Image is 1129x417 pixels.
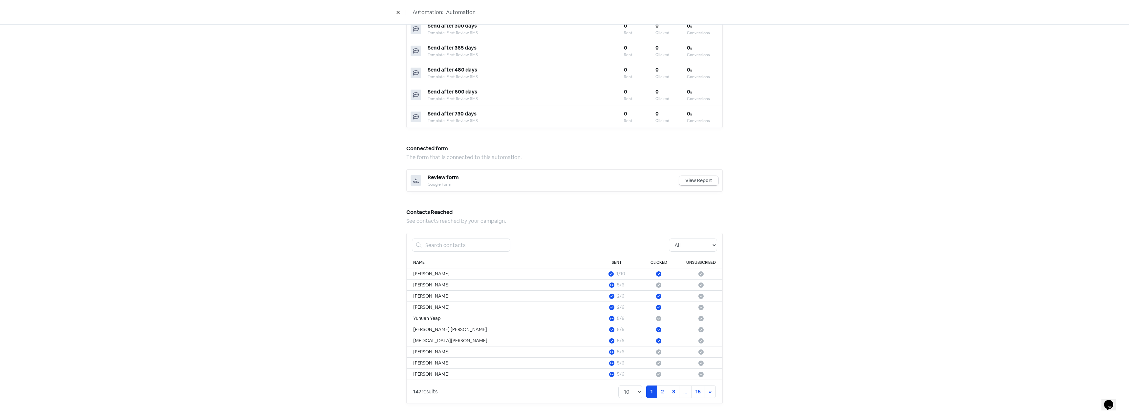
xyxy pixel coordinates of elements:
[690,69,692,72] span: %
[428,118,624,124] div: Template: First Review SMS
[687,52,718,58] div: Conversions
[407,346,596,358] td: [PERSON_NAME]
[413,388,421,395] strong: 147
[617,337,624,344] div: 5/6
[428,66,477,73] span: Send after 480 days
[413,9,443,16] span: Automation:
[428,22,477,29] span: Send after 300 days
[624,52,655,58] div: Sent
[687,110,692,117] b: 0
[617,281,624,288] div: 5/6
[407,335,596,346] td: [MEDICAL_DATA][PERSON_NAME]
[407,324,596,335] td: [PERSON_NAME] [PERSON_NAME]
[655,74,687,80] div: Clicked
[705,386,716,398] a: Next
[655,96,687,102] div: Clicked
[413,388,437,396] div: results
[624,74,655,80] div: Sent
[679,176,718,185] a: View Report
[406,207,723,217] h5: Contacts Reached
[680,257,722,268] th: Unsubscribed
[407,358,596,369] td: [PERSON_NAME]
[655,22,659,29] b: 0
[428,52,624,58] div: Template: First Review SMS
[687,118,718,124] div: Conversions
[407,313,596,324] td: Yuhuan Yeap
[655,88,659,95] b: 0
[687,22,692,29] b: 0
[657,386,668,398] a: 2
[624,44,627,51] b: 0
[690,25,692,28] span: %
[407,280,596,291] td: [PERSON_NAME]
[428,88,477,95] span: Send after 600 days
[1101,391,1122,410] iframe: chat widget
[690,47,692,50] span: %
[655,52,687,58] div: Clicked
[406,144,723,154] h5: Connected form
[407,302,596,313] td: [PERSON_NAME]
[687,30,718,36] div: Conversions
[624,30,655,36] div: Sent
[624,96,655,102] div: Sent
[624,88,627,95] b: 0
[687,66,692,73] b: 0
[406,217,723,225] div: See contacts reached by your campaign.
[646,386,657,398] a: 1
[617,326,624,333] div: 5/6
[617,348,624,355] div: 5/6
[407,291,596,302] td: [PERSON_NAME]
[428,30,624,36] div: Template: First Review SMS
[687,88,692,95] b: 0
[616,270,625,277] div: 1/10
[428,96,624,102] div: Template: First Review SMS
[655,66,659,73] b: 0
[428,174,459,181] span: Review form
[617,304,624,311] div: 2/6
[428,110,477,117] span: Send after 730 days
[617,371,624,378] div: 5/6
[709,388,712,395] span: »
[624,66,627,73] b: 0
[624,118,655,124] div: Sent
[687,96,718,102] div: Conversions
[428,181,679,187] div: Google Form
[655,118,687,124] div: Clicked
[596,257,638,268] th: Sent
[679,386,692,398] a: ...
[668,386,679,398] a: 3
[421,239,510,252] input: Search contacts
[617,360,624,366] div: 5/6
[617,293,624,300] div: 2/6
[428,44,477,51] span: Send after 365 days
[655,110,659,117] b: 0
[690,91,692,94] span: %
[617,315,624,322] div: 5/6
[690,113,692,116] span: %
[687,44,692,51] b: 0
[624,110,627,117] b: 0
[638,257,680,268] th: Clicked
[407,257,596,268] th: Name
[428,74,624,80] div: Template: First Review SMS
[655,44,659,51] b: 0
[691,386,705,398] a: 15
[407,369,596,380] td: [PERSON_NAME]
[687,74,718,80] div: Conversions
[407,268,596,280] td: [PERSON_NAME]
[406,154,723,161] div: The form that is connected to this automation.
[655,30,687,36] div: Clicked
[624,22,627,29] b: 0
